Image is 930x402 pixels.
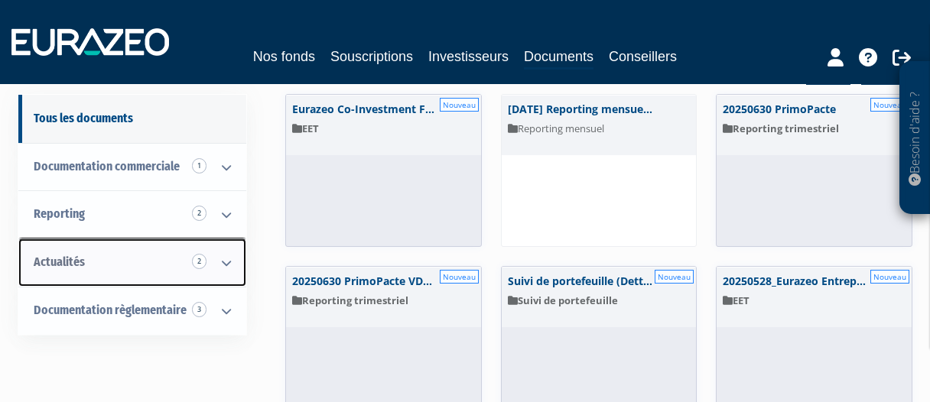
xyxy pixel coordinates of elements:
[906,70,924,207] p: Besoin d'aide ?
[330,46,413,67] a: Souscriptions
[609,46,677,67] a: Conseillers
[192,302,206,317] span: 3
[192,158,206,173] span: 1
[18,190,246,238] a: Reporting 2
[18,287,246,335] a: Documentation règlementaire 3
[34,206,85,221] span: Reporting
[18,238,246,287] a: Actualités 2
[34,159,180,173] span: Documentation commerciale
[192,254,206,269] span: 2
[34,254,85,269] span: Actualités
[18,143,246,191] a: Documentation commerciale 1
[192,206,206,221] span: 2
[11,28,169,56] img: 1732889491-logotype_eurazeo_blanc_rvb.png
[253,46,315,67] a: Nos fonds
[18,95,246,143] a: Tous les documents
[428,46,509,67] a: Investisseurs
[524,46,593,70] a: Documents
[34,303,187,317] span: Documentation règlementaire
